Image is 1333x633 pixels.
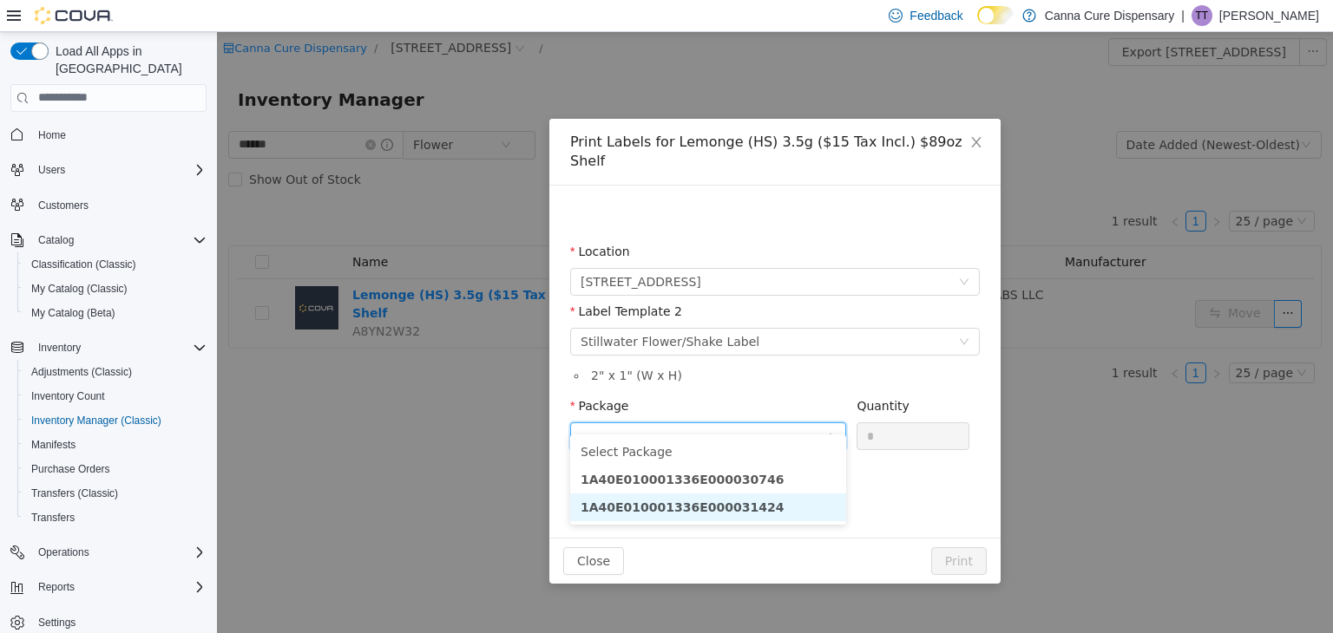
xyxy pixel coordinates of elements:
[24,362,139,382] a: Adjustments (Classic)
[17,360,213,384] button: Adjustments (Classic)
[17,277,213,301] button: My Catalog (Classic)
[17,481,213,506] button: Transfers (Classic)
[353,406,629,434] li: Select Package
[31,577,82,597] button: Reports
[31,414,161,427] span: Inventory Manager (Classic)
[31,282,128,296] span: My Catalog (Classic)
[742,245,752,257] i: icon: down
[31,337,88,358] button: Inventory
[49,42,207,77] span: Load All Apps in [GEOGRAPHIC_DATA]
[38,128,66,142] span: Home
[31,258,136,271] span: Classification (Classic)
[3,540,213,564] button: Operations
[24,386,207,407] span: Inventory Count
[24,303,207,323] span: My Catalog (Beta)
[24,362,207,382] span: Adjustments (Classic)
[1192,5,1212,26] div: Tyrese Travis
[31,612,82,633] a: Settings
[38,580,75,594] span: Reports
[24,459,117,480] a: Purchase Orders
[31,542,96,563] button: Operations
[3,336,213,360] button: Inventory
[364,297,542,323] div: Stillwater Flower/Shake Label
[24,303,122,323] a: My Catalog (Beta)
[31,125,73,146] a: Home
[364,468,568,482] strong: 1A40E010001336E000031424
[3,575,213,599] button: Reports
[35,7,113,24] img: Cova
[1181,5,1185,26] p: |
[31,389,105,403] span: Inventory Count
[353,272,465,286] label: Label Template 2
[735,87,784,135] button: Close
[31,337,207,358] span: Inventory
[608,399,619,411] i: icon: down
[17,252,213,277] button: Classification (Classic)
[752,103,766,117] i: icon: close
[31,160,207,180] span: Users
[24,507,207,528] span: Transfers
[640,367,693,381] label: Quantity
[3,158,213,182] button: Users
[17,301,213,325] button: My Catalog (Beta)
[1045,5,1174,26] p: Canna Cure Dispensary
[31,230,207,251] span: Catalog
[364,237,484,263] span: 1023 E. 6th Ave
[1196,5,1209,26] span: TT
[31,194,207,216] span: Customers
[714,515,770,543] button: Print
[977,24,978,25] span: Dark Mode
[24,507,82,528] a: Transfers
[364,393,607,419] input: Package
[24,483,207,504] span: Transfers (Classic)
[346,515,407,543] button: Close
[742,304,752,316] i: icon: down
[38,341,81,355] span: Inventory
[31,486,118,500] span: Transfers (Classic)
[31,230,81,251] button: Catalog
[17,457,213,481] button: Purchase Orders
[31,542,207,563] span: Operations
[1219,5,1319,26] p: [PERSON_NAME]
[31,577,207,597] span: Reports
[3,193,213,218] button: Customers
[24,278,207,299] span: My Catalog (Classic)
[353,367,411,381] label: Package
[31,511,75,525] span: Transfers
[364,440,568,454] strong: 1A40E010001336E000030746
[31,462,110,476] span: Purchase Orders
[371,335,763,353] li: 2 " x 1 " (W x H)
[3,122,213,147] button: Home
[38,545,89,559] span: Operations
[38,199,89,212] span: Customers
[3,228,213,252] button: Catalog
[31,124,207,146] span: Home
[24,434,82,455] a: Manifests
[24,410,207,431] span: Inventory Manager (Classic)
[38,163,65,177] span: Users
[353,212,413,226] label: Location
[31,365,132,379] span: Adjustments (Classic)
[17,408,213,433] button: Inventory Manager (Classic)
[640,391,752,417] input: Quantity
[31,611,207,633] span: Settings
[31,306,115,320] span: My Catalog (Beta)
[24,410,168,431] a: Inventory Manager (Classic)
[24,483,125,504] a: Transfers (Classic)
[353,461,629,489] li: 1A40E010001336E000031424
[24,459,207,480] span: Purchase Orders
[31,195,95,216] a: Customers
[977,6,1014,24] input: Dark Mode
[38,616,76,630] span: Settings
[24,254,143,275] a: Classification (Classic)
[353,434,629,461] li: 1A40E010001336E000030746
[17,506,213,530] button: Transfers
[24,386,112,407] a: Inventory Count
[31,160,72,180] button: Users
[24,254,207,275] span: Classification (Classic)
[24,278,135,299] a: My Catalog (Classic)
[17,433,213,457] button: Manifests
[353,101,763,139] div: Print Labels for Lemonge (HS) 3.5g ($15 Tax Incl.) $89oz Shelf
[24,434,207,455] span: Manifests
[38,233,74,247] span: Catalog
